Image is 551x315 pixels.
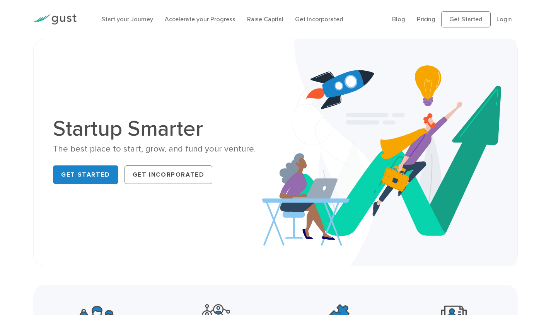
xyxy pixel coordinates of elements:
[441,11,491,27] a: Get Started
[392,15,405,23] a: Blog
[247,15,283,23] a: Raise Capital
[53,165,118,184] a: Get Started
[53,118,270,140] h1: Startup Smarter
[165,15,235,23] a: Accelerate your Progress
[33,14,77,25] img: Gust Logo
[417,15,435,23] a: Pricing
[125,165,213,184] a: Get Incorporated
[101,15,153,23] a: Start your Journey
[53,143,270,155] div: The best place to start, grow, and fund your venture.
[496,15,512,23] a: Login
[262,39,517,266] img: Startup Smarter Hero
[295,15,343,23] a: Get Incorporated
